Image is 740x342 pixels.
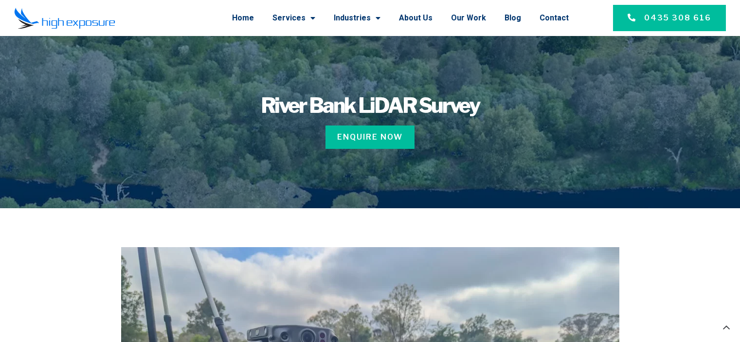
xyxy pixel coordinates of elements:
[325,126,415,149] a: Enquire Now
[272,5,315,31] a: Services
[540,5,569,31] a: Contact
[337,131,403,143] span: Enquire Now
[451,5,486,31] a: Our Work
[644,12,711,24] span: 0435 308 616
[128,5,569,31] nav: Menu
[232,5,254,31] a: Home
[399,5,433,31] a: About Us
[334,5,380,31] a: Industries
[613,5,726,31] a: 0435 308 616
[505,5,521,31] a: Blog
[14,7,115,29] img: Final-Logo copy
[64,95,677,116] h1: River Bank LiDAR Survey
